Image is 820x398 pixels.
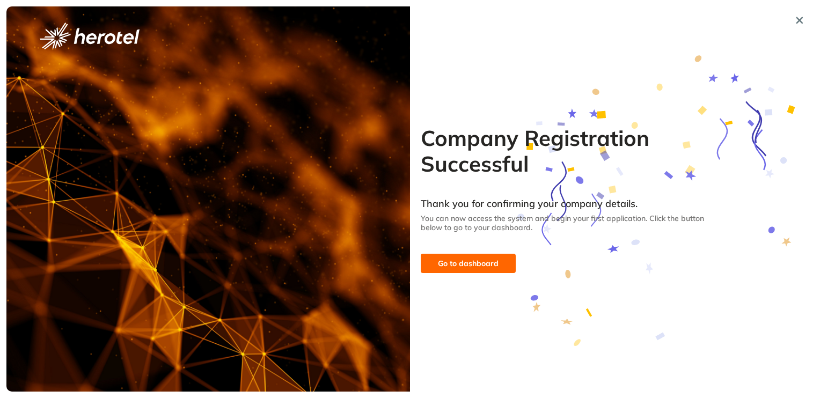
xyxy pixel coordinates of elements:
img: logo [40,23,140,49]
img: cover image [6,6,410,392]
button: logo [23,23,157,49]
h2: Company Registration Successful [421,125,722,176]
button: Go to dashboard [421,254,516,273]
div: Thank you for confirming your company details. [421,198,722,214]
div: You can now access the system and begin your first application. Click the button below to go to y... [421,214,722,232]
span: Go to dashboard [438,257,499,269]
